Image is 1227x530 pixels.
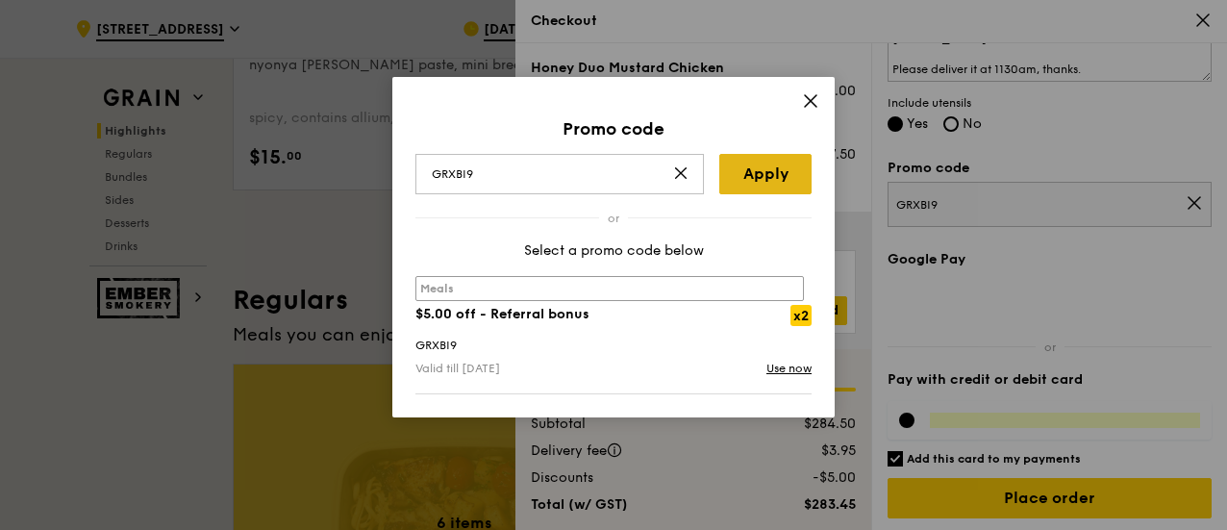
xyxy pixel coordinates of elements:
div: Valid till [DATE] [415,359,602,378]
div: GRXBI9 [404,336,823,355]
label: meals [415,276,804,301]
strong: $5.00 off - Referral bonus [415,306,589,322]
div: Promo code [415,115,812,142]
a: Use now [766,359,812,378]
div: Select a promo code below [415,241,812,261]
div: x2 [790,305,812,326]
a: Apply [719,154,812,194]
input: Got a promo code? [415,154,704,194]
